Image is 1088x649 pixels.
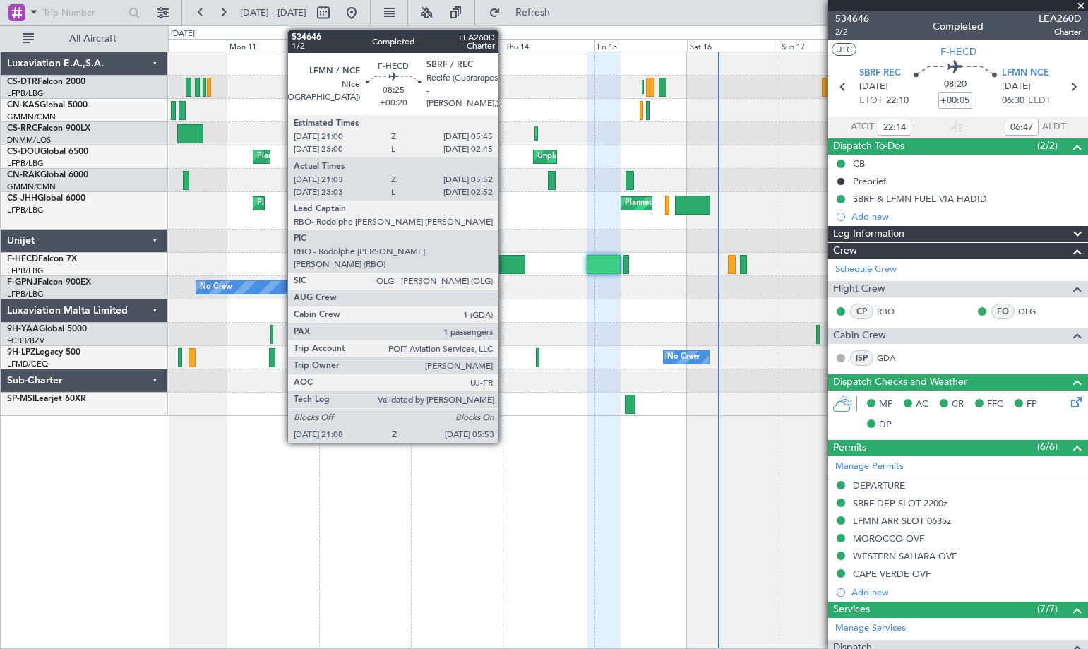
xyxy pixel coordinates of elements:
span: Flight Crew [833,281,885,297]
a: LFPB/LBG [7,205,44,215]
a: F-GPNJFalcon 900EX [7,278,91,287]
div: DEPARTURE [853,480,905,492]
div: Planned Maint [GEOGRAPHIC_DATA] ([GEOGRAPHIC_DATA]) [257,193,479,214]
span: (2/2) [1037,138,1058,153]
span: FFC [987,398,1003,412]
span: CS-DOU [7,148,40,156]
a: LFPB/LBG [7,158,44,169]
a: SP-MSILearjet 60XR [7,395,86,403]
div: Prebrief [853,175,886,187]
span: CR [952,398,964,412]
div: Wed 13 [411,39,503,52]
a: 9H-YAAGlobal 5000 [7,325,87,333]
div: SBRF & LFMN FUEL VIA HADID [853,193,987,205]
span: FP [1027,398,1037,412]
span: Crew [833,243,857,259]
span: 08:20 [944,78,967,92]
div: Planned Maint [GEOGRAPHIC_DATA] ([GEOGRAPHIC_DATA]) [625,193,847,214]
input: --:-- [1005,119,1039,136]
span: CN-RAK [7,171,40,179]
span: 22:10 [886,94,909,108]
div: LFMN ARR SLOT 0635z [853,515,951,527]
div: WESTERN SAHARA OVF [853,550,957,562]
span: F-GPNJ [7,278,37,287]
div: Planned Maint [GEOGRAPHIC_DATA] ([GEOGRAPHIC_DATA]) [257,146,479,167]
div: No Crew [667,347,700,368]
a: Manage Permits [835,460,904,474]
a: RBO [877,305,909,318]
span: 9H-LPZ [7,348,35,357]
span: F-HECD [7,255,38,263]
div: Mon 11 [227,39,318,52]
button: Refresh [482,1,567,24]
span: CS-DTR [7,78,37,86]
div: Fri 15 [594,39,686,52]
div: Thu 14 [503,39,594,52]
a: Schedule Crew [835,263,897,277]
a: 9H-LPZLegacy 500 [7,348,80,357]
span: Charter [1039,26,1081,38]
a: GMMN/CMN [7,112,56,122]
a: CN-KASGlobal 5000 [7,101,88,109]
span: 9H-YAA [7,325,39,333]
span: (7/7) [1037,602,1058,617]
span: Leg Information [833,226,904,242]
span: DP [879,418,892,432]
div: Unplanned Maint [GEOGRAPHIC_DATA] ([GEOGRAPHIC_DATA]) [537,146,770,167]
span: ALDT [1042,120,1065,134]
a: CS-DOUGlobal 6500 [7,148,88,156]
div: Sun 10 [135,39,227,52]
div: CB [853,157,865,169]
a: LFPB/LBG [7,289,44,299]
div: SBRF DEP SLOT 2200z [853,497,947,509]
button: All Aircraft [16,28,153,50]
div: [DATE] [171,28,195,40]
a: CS-JHHGlobal 6000 [7,194,85,203]
span: LFMN NCE [1002,66,1049,81]
a: Manage Services [835,621,906,636]
div: CP [850,304,873,319]
div: No Crew [200,277,232,298]
div: Tue 12 [319,39,411,52]
span: Services [833,602,870,618]
span: F-HECD [940,44,976,59]
span: CN-KAS [7,101,40,109]
a: CS-RRCFalcon 900LX [7,124,90,133]
div: MOROCCO OVF [853,532,924,544]
span: AC [916,398,928,412]
div: Add new [851,210,1081,222]
span: [DATE] - [DATE] [240,6,306,19]
a: LFMD/CEQ [7,359,48,369]
span: [DATE] [859,80,888,94]
div: Add new [851,586,1081,598]
span: Cabin Crew [833,328,886,344]
span: [DATE] [1002,80,1031,94]
span: Dispatch To-Dos [833,138,904,155]
span: SP-MSI [7,395,35,403]
a: CS-DTRFalcon 2000 [7,78,85,86]
a: GDA [877,352,909,364]
input: --:-- [878,119,911,136]
span: Refresh [503,8,563,18]
a: F-HECDFalcon 7X [7,255,77,263]
span: (6/6) [1037,439,1058,454]
div: CAPE VERDE OVF [853,568,931,580]
span: ETOT [859,94,883,108]
a: LFPB/LBG [7,88,44,99]
button: UTC [832,43,856,56]
div: Planned Maint Sofia [445,76,517,97]
span: All Aircraft [37,34,149,44]
a: DNMM/LOS [7,135,51,145]
div: FO [991,304,1015,319]
div: Planned Maint [GEOGRAPHIC_DATA] ([GEOGRAPHIC_DATA]) [359,193,581,214]
a: OLG [1018,305,1050,318]
div: ISP [850,350,873,366]
div: Completed [933,19,984,34]
span: 06:30 [1002,94,1024,108]
span: CS-JHH [7,194,37,203]
span: 534646 [835,11,869,26]
span: CS-RRC [7,124,37,133]
span: ELDT [1028,94,1051,108]
span: 2/2 [835,26,869,38]
span: Dispatch Checks and Weather [833,374,967,391]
